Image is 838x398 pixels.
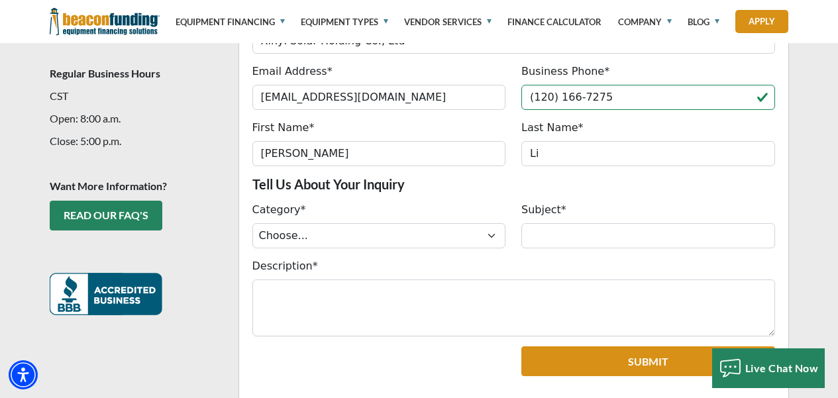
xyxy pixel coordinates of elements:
label: First Name* [252,120,315,136]
input: Doe [521,141,775,166]
p: CST [50,88,223,104]
strong: Want More Information? [50,179,167,192]
span: Live Chat Now [745,362,819,374]
label: Subject* [521,202,566,218]
label: Email Address* [252,64,333,79]
img: READ OUR FAQ's [50,273,162,315]
a: Apply [735,10,788,33]
div: Accessibility Menu [9,360,38,389]
iframe: reCAPTCHA [252,346,413,387]
label: Category* [252,202,306,218]
p: Tell Us About Your Inquiry [252,176,775,192]
p: Close: 5:00 p.m. [50,133,223,149]
button: Live Chat Now [712,348,825,388]
input: John [252,141,506,166]
p: Open: 8:00 a.m. [50,111,223,126]
a: READ OUR FAQ's - open in a new tab [50,201,162,230]
input: jdoe@gmail.com [252,85,506,110]
strong: Regular Business Hours [50,67,160,79]
button: Submit [521,346,775,376]
label: Last Name* [521,120,584,136]
input: (555) 555-5555 [521,85,775,110]
label: Description* [252,258,318,274]
label: Business Phone* [521,64,609,79]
